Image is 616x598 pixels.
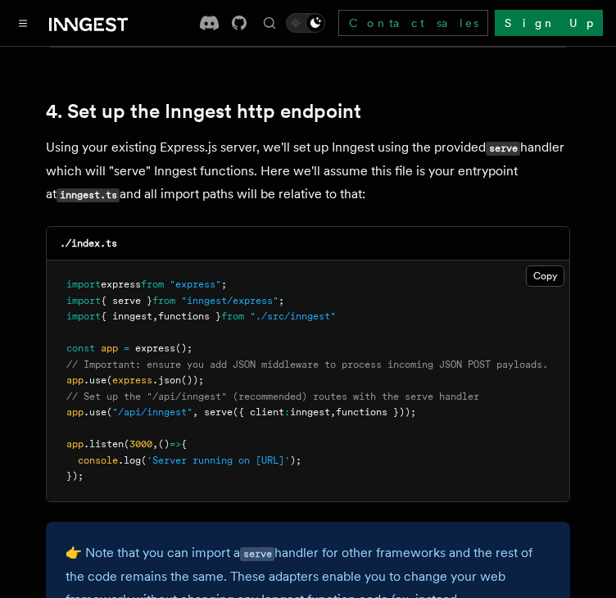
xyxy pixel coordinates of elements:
span: ; [279,295,284,306]
span: functions })); [336,406,416,418]
a: serve [240,545,274,560]
span: "express" [170,279,221,290]
span: from [221,310,244,322]
span: (); [175,342,192,354]
span: .use [84,406,106,418]
span: // Set up the "/api/inngest" (recommended) routes with the serve handler [66,391,479,402]
span: .listen [84,438,124,450]
span: .json [152,374,181,386]
span: .log [118,455,141,466]
a: Contact sales [338,10,488,36]
span: app [66,374,84,386]
span: , [330,406,336,418]
span: => [170,438,181,450]
span: app [101,342,118,354]
span: , [152,438,158,450]
span: "inngest/express" [181,295,279,306]
span: : [284,406,290,418]
span: .use [84,374,106,386]
span: 3000 [129,438,152,450]
p: Using your existing Express.js server, we'll set up Inngest using the provided handler which will... [46,136,570,206]
span: , [152,310,158,322]
button: Find something... [260,13,279,33]
span: , [192,406,198,418]
span: ( [124,438,129,450]
span: // Important: ensure you add JSON middleware to process incoming JSON POST payloads. [66,359,548,370]
span: import [66,279,101,290]
span: app [66,406,84,418]
span: app [66,438,84,450]
span: = [124,342,129,354]
span: serve [204,406,233,418]
span: console [78,455,118,466]
span: import [66,295,101,306]
span: from [141,279,164,290]
span: ); [290,455,301,466]
button: Toggle navigation [13,13,33,33]
span: ( [106,406,112,418]
span: { [181,438,187,450]
span: "./src/inngest" [250,310,336,322]
span: ( [141,455,147,466]
span: import [66,310,101,322]
span: ({ client [233,406,284,418]
span: express [101,279,141,290]
button: Toggle dark mode [286,13,325,33]
span: "/api/inngest" [112,406,192,418]
span: ; [221,279,227,290]
span: { serve } [101,295,152,306]
span: ()); [181,374,204,386]
span: inngest [290,406,330,418]
span: () [158,438,170,450]
span: 'Server running on [URL]' [147,455,290,466]
span: from [152,295,175,306]
code: ./index.ts [60,238,117,249]
code: inngest.ts [57,188,120,202]
span: express [135,342,175,354]
code: serve [486,142,520,156]
span: express [112,374,152,386]
a: Sign Up [495,10,603,36]
button: Copy [526,265,564,287]
span: { inngest [101,310,152,322]
a: 4. Set up the Inngest http endpoint [46,100,361,123]
span: functions } [158,310,221,322]
span: }); [66,470,84,482]
span: ( [106,374,112,386]
span: const [66,342,95,354]
code: serve [240,547,274,561]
